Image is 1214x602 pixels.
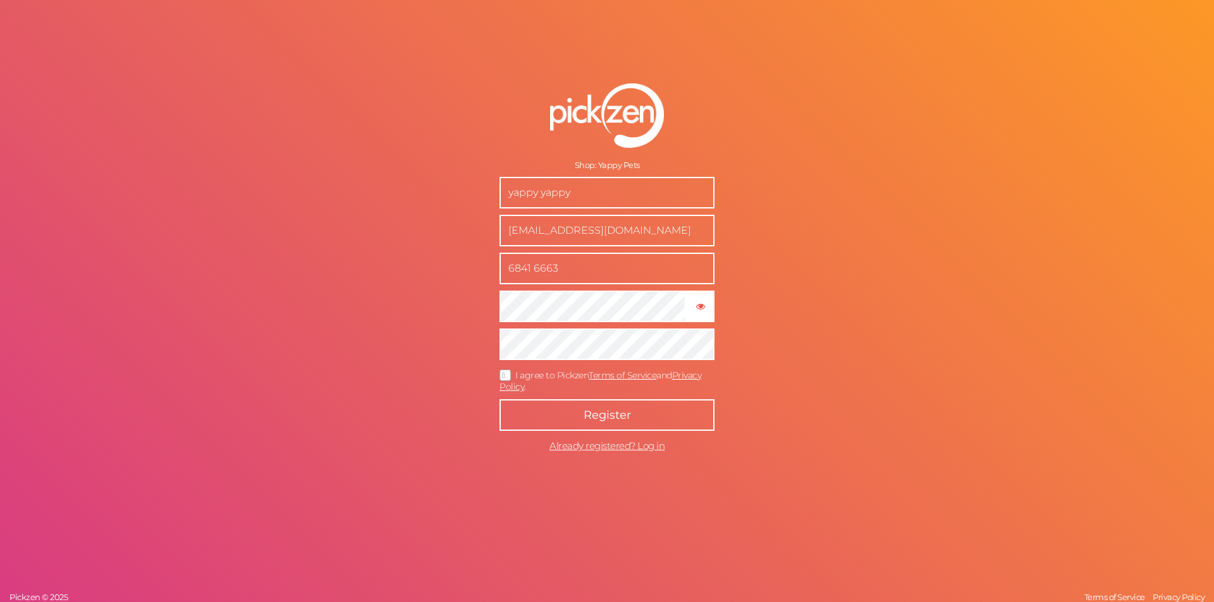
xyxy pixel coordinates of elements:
[500,370,701,393] a: Privacy Policy
[550,83,664,148] img: pz-logo-white.png
[1084,592,1145,602] span: Terms of Service
[1081,592,1148,602] a: Terms of Service
[1153,592,1205,602] span: Privacy Policy
[6,592,71,602] a: Pickzen © 2025
[500,215,714,246] input: Business e-mail
[500,177,714,208] input: Name
[1150,592,1208,602] a: Privacy Policy
[500,399,714,431] button: Register
[584,408,631,422] span: Register
[500,160,714,171] div: Shop: Yappy Pets
[589,370,656,381] a: Terms of Service
[549,440,665,452] span: Already registered? Log in
[500,253,714,284] input: Phone
[500,370,701,393] span: I agree to Pickzen and .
